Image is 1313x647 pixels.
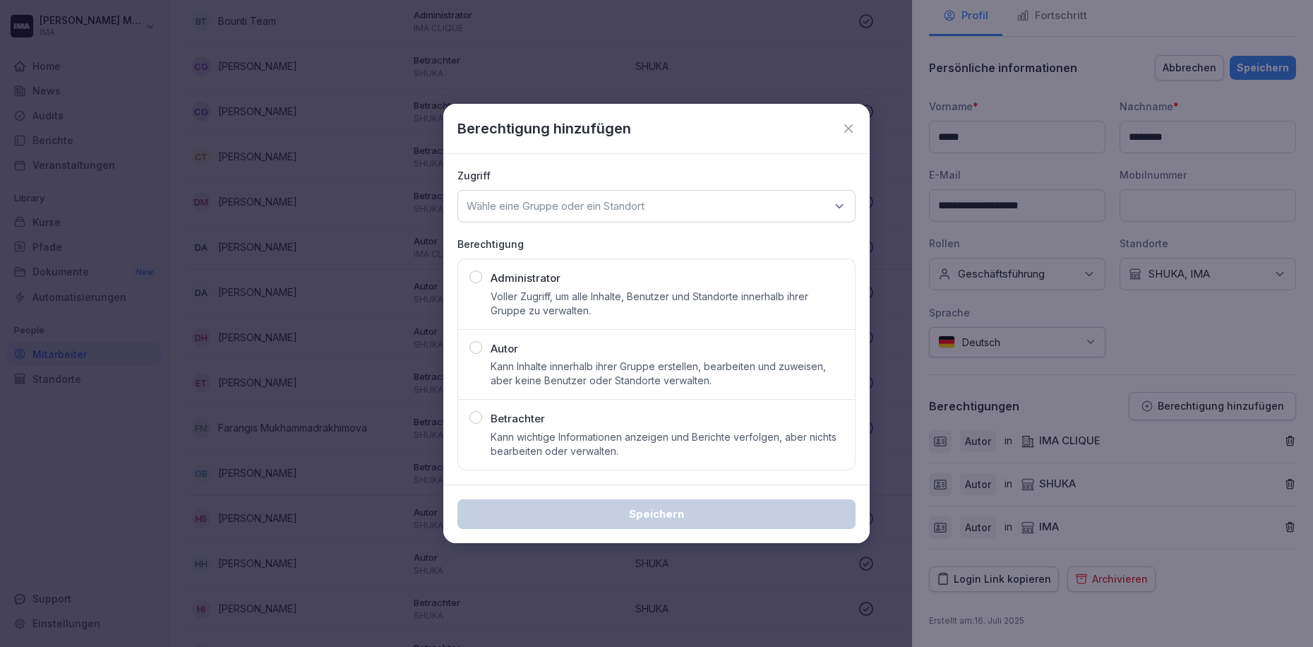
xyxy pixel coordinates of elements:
[491,411,545,427] p: Betrachter
[457,499,856,529] button: Speichern
[491,271,560,287] p: Administrator
[491,360,844,388] p: Kann Inhalte innerhalb ihrer Gruppe erstellen, bearbeiten und zuweisen, aber keine Benutzer oder ...
[469,506,844,522] div: Speichern
[457,168,856,183] p: Zugriff
[467,199,644,213] p: Wähle eine Gruppe oder ein Standort
[457,237,856,251] p: Berechtigung
[491,430,844,458] p: Kann wichtige Informationen anzeigen und Berichte verfolgen, aber nichts bearbeiten oder verwalten.
[491,290,844,318] p: Voller Zugriff, um alle Inhalte, Benutzer und Standorte innerhalb ihrer Gruppe zu verwalten.
[491,341,518,357] p: Autor
[457,118,631,139] p: Berechtigung hinzufügen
